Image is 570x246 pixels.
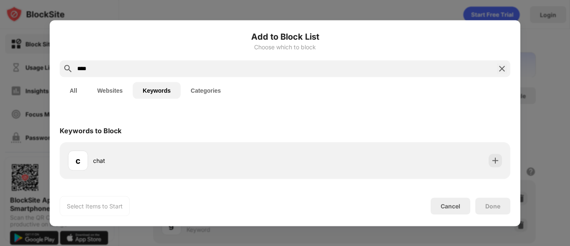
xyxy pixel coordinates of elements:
button: Keywords [133,82,181,99]
div: Keywords to Block [60,126,121,134]
div: c [76,154,81,167]
div: chat [93,156,285,165]
div: Choose which to block [60,43,510,50]
h6: Add to Block List [60,30,510,43]
div: Select Items to Start [67,202,123,210]
button: Categories [181,82,231,99]
div: Cancel [441,203,460,210]
img: search.svg [63,63,73,74]
button: All [60,82,87,99]
button: Websites [87,82,133,99]
div: Done [485,203,500,209]
img: search-close [497,63,507,74]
